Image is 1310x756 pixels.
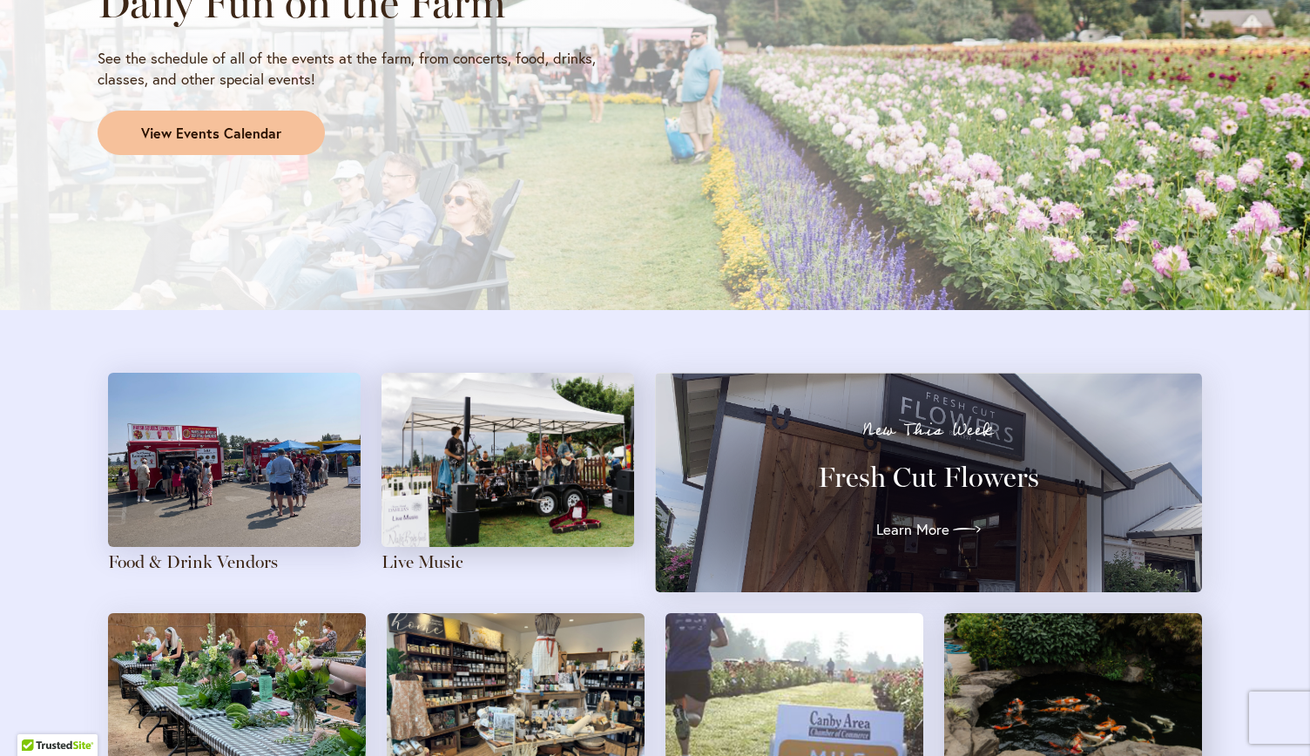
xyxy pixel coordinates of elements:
[382,551,463,572] a: Live Music
[141,124,281,144] span: View Events Calendar
[686,422,1171,439] p: New This Week
[108,373,361,547] img: Attendees gather around food trucks on a sunny day at the farm
[876,516,981,543] a: Learn More
[98,111,325,156] a: View Events Calendar
[98,48,639,90] p: See the schedule of all of the events at the farm, from concerts, food, drinks, classes, and othe...
[876,519,949,540] span: Learn More
[382,373,634,547] img: A four-person band plays with a field of pink dahlias in the background
[108,551,278,572] a: Food & Drink Vendors
[686,460,1171,495] h3: Fresh Cut Flowers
